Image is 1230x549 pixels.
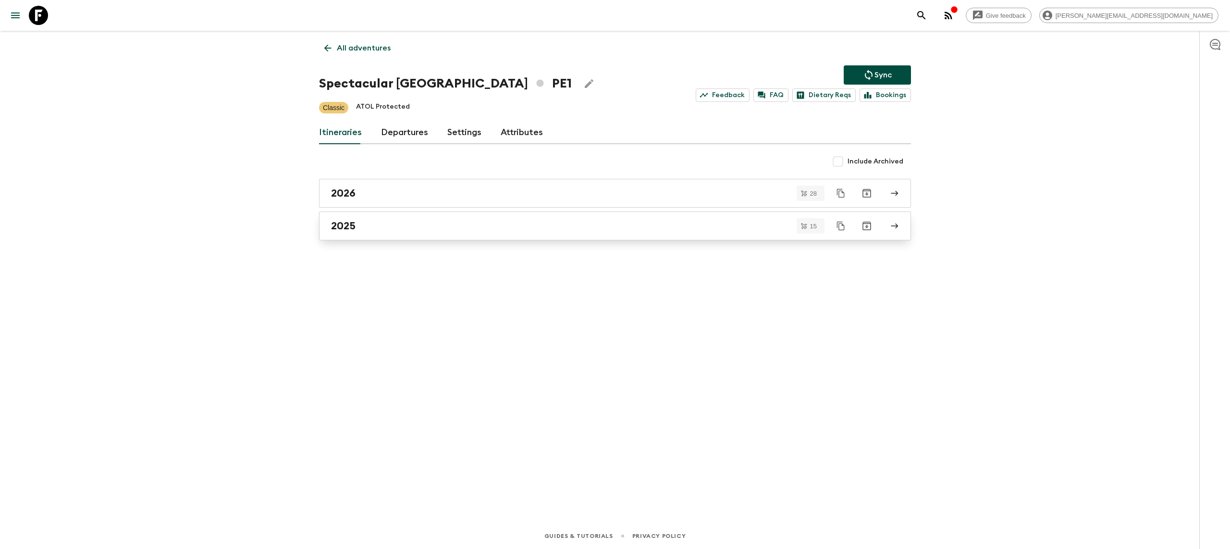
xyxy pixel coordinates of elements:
p: Sync [874,69,892,81]
a: Settings [447,121,481,144]
span: 15 [804,223,823,229]
span: Give feedback [981,12,1031,19]
a: Guides & Tutorials [544,531,613,541]
h1: Spectacular [GEOGRAPHIC_DATA] PE1 [319,74,572,93]
a: FAQ [753,88,788,102]
p: ATOL Protected [356,102,410,113]
a: Give feedback [966,8,1032,23]
a: 2026 [319,179,911,208]
a: Attributes [501,121,543,144]
a: Feedback [696,88,750,102]
a: Itineraries [319,121,362,144]
button: Edit Adventure Title [579,74,599,93]
span: [PERSON_NAME][EMAIL_ADDRESS][DOMAIN_NAME] [1050,12,1218,19]
button: Duplicate [832,185,849,202]
button: Sync adventure departures to the booking engine [844,65,911,85]
a: Departures [381,121,428,144]
button: Archive [857,216,876,236]
button: menu [6,6,25,25]
a: Dietary Reqs [792,88,856,102]
a: 2025 [319,212,911,240]
span: 28 [804,190,823,197]
a: Privacy Policy [632,531,686,541]
p: All adventures [337,42,391,54]
h2: 2025 [331,220,356,232]
button: search adventures [912,6,931,25]
button: Archive [857,184,876,203]
span: Include Archived [848,157,903,166]
a: Bookings [860,88,911,102]
a: All adventures [319,38,396,58]
h2: 2026 [331,187,356,200]
p: Classic [323,103,344,112]
div: [PERSON_NAME][EMAIL_ADDRESS][DOMAIN_NAME] [1039,8,1218,23]
button: Duplicate [832,217,849,235]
